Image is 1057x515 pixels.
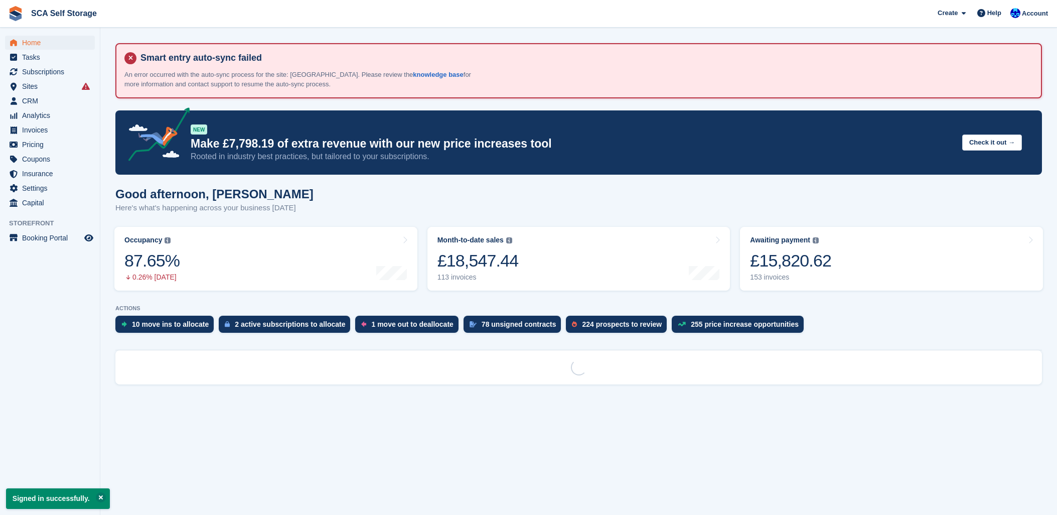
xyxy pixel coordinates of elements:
[82,82,90,90] i: Smart entry sync failures have occurred
[191,124,207,135] div: NEW
[219,316,355,338] a: 2 active subscriptions to allocate
[83,232,95,244] a: Preview store
[691,320,799,328] div: 255 price increase opportunities
[114,227,417,291] a: Occupancy 87.65% 0.26% [DATE]
[5,138,95,152] a: menu
[115,305,1042,312] p: ACTIONS
[5,108,95,122] a: menu
[1010,8,1020,18] img: Kelly Neesham
[5,123,95,137] a: menu
[22,181,82,195] span: Settings
[22,196,82,210] span: Capital
[1022,9,1048,19] span: Account
[5,231,95,245] a: menu
[27,5,101,22] a: SCA Self Storage
[136,52,1033,64] h4: Smart entry auto-sync failed
[750,236,810,244] div: Awaiting payment
[22,50,82,64] span: Tasks
[672,316,809,338] a: 255 price increase opportunities
[225,321,230,327] img: active_subscription_to_allocate_icon-d502201f5373d7db506a760aba3b589e785aa758c864c3986d89f69b8ff3...
[678,322,686,326] img: price_increase_opportunities-93ffe204e8149a01c8c9dc8f82e8f89637d9d84a8eef4429ea346261dce0b2c0.svg
[235,320,345,328] div: 2 active subscriptions to allocate
[191,137,954,151] p: Make £7,798.19 of extra revenue with our new price increases tool
[813,237,819,243] img: icon-info-grey-7440780725fd019a000dd9b08b2336e03edf1995a4989e88bcd33f0948082b44.svg
[470,321,477,327] img: contract_signature_icon-13c848040528278c33f63329250d36e43548de30e8caae1d1a13099fd9432cc5.svg
[361,321,366,327] img: move_outs_to_deallocate_icon-f764333ba52eb49d3ac5e1228854f67142a1ed5810a6f6cc68b1a99e826820c5.svg
[437,273,519,282] div: 113 invoices
[22,108,82,122] span: Analytics
[427,227,730,291] a: Month-to-date sales £18,547.44 113 invoices
[115,316,219,338] a: 10 move ins to allocate
[355,316,463,338] a: 1 move out to deallocate
[124,250,180,271] div: 87.65%
[9,218,100,228] span: Storefront
[132,320,209,328] div: 10 move ins to allocate
[121,321,127,327] img: move_ins_to_allocate_icon-fdf77a2bb77ea45bf5b3d319d69a93e2d87916cf1d5bf7949dd705db3b84f3ca.svg
[22,138,82,152] span: Pricing
[437,236,504,244] div: Month-to-date sales
[5,65,95,79] a: menu
[115,187,314,201] h1: Good afternoon, [PERSON_NAME]
[8,6,23,21] img: stora-icon-8386f47178a22dfd0bd8f6a31ec36ba5ce8667c1dd55bd0f319d3a0aa187defe.svg
[506,237,512,243] img: icon-info-grey-7440780725fd019a000dd9b08b2336e03edf1995a4989e88bcd33f0948082b44.svg
[371,320,453,328] div: 1 move out to deallocate
[938,8,958,18] span: Create
[191,151,954,162] p: Rooted in industry best practices, but tailored to your subscriptions.
[115,202,314,214] p: Here's what's happening across your business [DATE]
[124,236,162,244] div: Occupancy
[120,107,190,165] img: price-adjustments-announcement-icon-8257ccfd72463d97f412b2fc003d46551f7dbcb40ab6d574587a9cd5c0d94...
[740,227,1043,291] a: Awaiting payment £15,820.62 153 invoices
[464,316,566,338] a: 78 unsigned contracts
[124,70,476,89] p: An error occurred with the auto-sync process for the site: [GEOGRAPHIC_DATA]. Please review the f...
[413,71,463,78] a: knowledge base
[6,488,110,509] p: Signed in successfully.
[750,273,831,282] div: 153 invoices
[5,36,95,50] a: menu
[5,196,95,210] a: menu
[22,36,82,50] span: Home
[482,320,556,328] div: 78 unsigned contracts
[22,65,82,79] span: Subscriptions
[22,123,82,137] span: Invoices
[165,237,171,243] img: icon-info-grey-7440780725fd019a000dd9b08b2336e03edf1995a4989e88bcd33f0948082b44.svg
[22,231,82,245] span: Booking Portal
[124,273,180,282] div: 0.26% [DATE]
[750,250,831,271] div: £15,820.62
[5,167,95,181] a: menu
[572,321,577,327] img: prospect-51fa495bee0391a8d652442698ab0144808aea92771e9ea1ae160a38d050c398.svg
[5,79,95,93] a: menu
[5,94,95,108] a: menu
[582,320,662,328] div: 224 prospects to review
[566,316,672,338] a: 224 prospects to review
[987,8,1001,18] span: Help
[437,250,519,271] div: £18,547.44
[962,135,1022,151] button: Check it out →
[5,181,95,195] a: menu
[22,94,82,108] span: CRM
[5,50,95,64] a: menu
[5,152,95,166] a: menu
[22,167,82,181] span: Insurance
[22,152,82,166] span: Coupons
[22,79,82,93] span: Sites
